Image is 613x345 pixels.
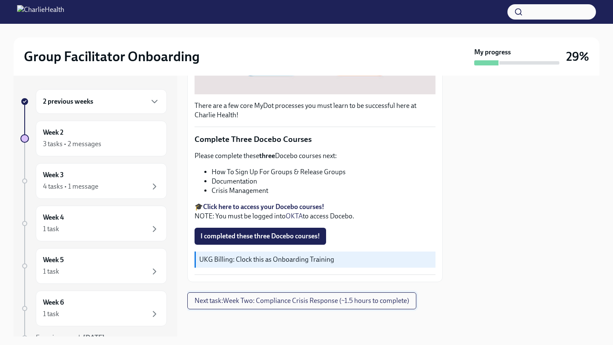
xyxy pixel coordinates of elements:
p: There are a few core MyDot processes you must learn to be successful here at Charlie Health! [195,101,435,120]
span: Next task : Week Two: Compliance Crisis Response (~1.5 hours to complete) [195,297,409,305]
img: CharlieHealth [17,5,64,19]
li: Documentation [212,177,435,186]
p: 🎓 NOTE: You must be logged into to access Docebo. [195,202,435,221]
div: 3 tasks • 2 messages [43,139,101,149]
div: 1 task [43,224,59,234]
a: Week 34 tasks • 1 message [20,163,167,199]
p: UKG Billing: Clock this as Onboarding Training [199,255,432,264]
span: Experience ends [36,334,105,342]
a: Week 41 task [20,206,167,241]
button: I completed these three Docebo courses! [195,228,326,245]
h6: Week 3 [43,170,64,180]
li: How To Sign Up For Groups & Release Groups [212,167,435,177]
h2: Group Facilitator Onboarding [24,48,200,65]
strong: three [259,152,275,160]
a: Week 51 task [20,248,167,284]
a: Week 61 task [20,291,167,326]
h6: Week 2 [43,128,63,137]
button: Next task:Week Two: Compliance Crisis Response (~1.5 hours to complete) [187,292,416,309]
div: 4 tasks • 1 message [43,182,98,191]
strong: My progress [474,48,511,57]
a: OKTA [286,212,303,220]
a: Week 23 tasks • 2 messages [20,121,167,156]
li: Crisis Management [212,186,435,195]
div: 1 task [43,309,59,319]
h3: 29% [566,49,589,64]
div: 2 previous weeks [36,89,167,114]
h6: Week 6 [43,298,64,307]
p: Complete Three Docebo Courses [195,134,435,145]
h6: 2 previous weeks [43,97,93,106]
span: I completed these three Docebo courses! [201,232,320,240]
h6: Week 5 [43,255,64,265]
a: Click here to access your Docebo courses! [203,203,324,211]
strong: [DATE] [83,334,105,342]
div: 1 task [43,267,59,276]
h6: Week 4 [43,213,64,222]
p: Please complete these Docebo courses next: [195,151,435,161]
